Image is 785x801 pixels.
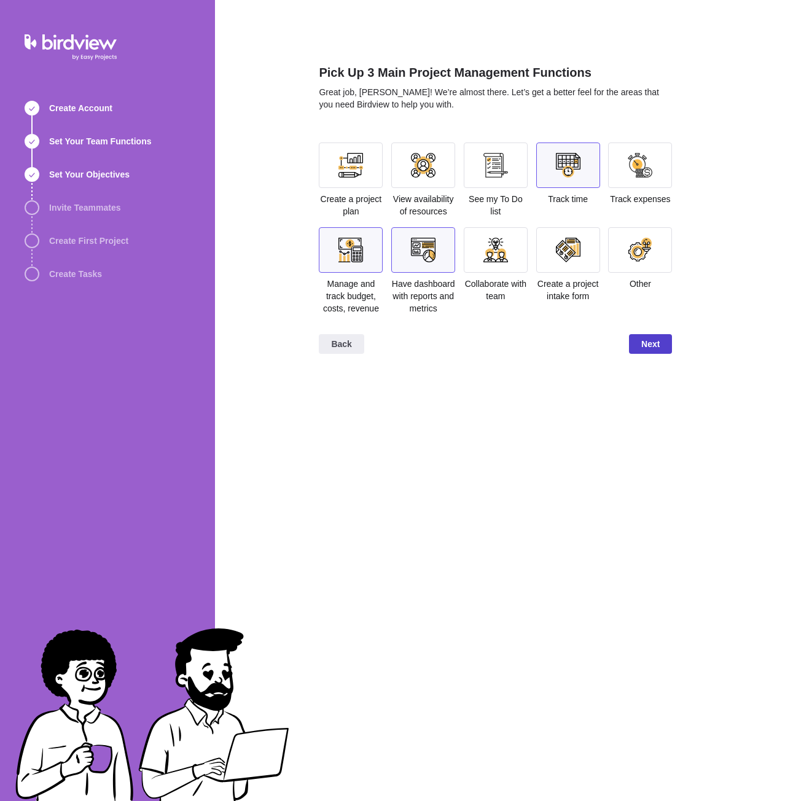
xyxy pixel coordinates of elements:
[629,334,672,354] span: Next
[319,64,672,86] h2: Pick Up 3 Main Project Management Functions
[630,279,651,289] span: Other
[610,194,670,204] span: Track expenses
[319,87,659,109] span: Great job, [PERSON_NAME]! We’re almost there. Let’s get a better feel for the areas that you need...
[319,334,364,354] span: Back
[49,135,151,147] span: Set Your Team Functions
[641,337,660,351] span: Next
[49,102,112,114] span: Create Account
[49,201,120,214] span: Invite Teammates
[323,279,379,313] span: Manage and track budget, costs, revenue
[392,279,455,313] span: Have dashboard with reports and metrics
[49,168,130,181] span: Set Your Objectives
[321,194,382,216] span: Create a project plan
[465,279,526,301] span: Collaborate with team
[469,194,523,216] span: See my To Do list
[548,194,588,204] span: Track time
[537,279,599,301] span: Create a project intake form
[331,337,351,351] span: Back
[393,194,454,216] span: View availability of resources
[49,235,128,247] span: Create First Project
[49,268,102,280] span: Create Tasks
